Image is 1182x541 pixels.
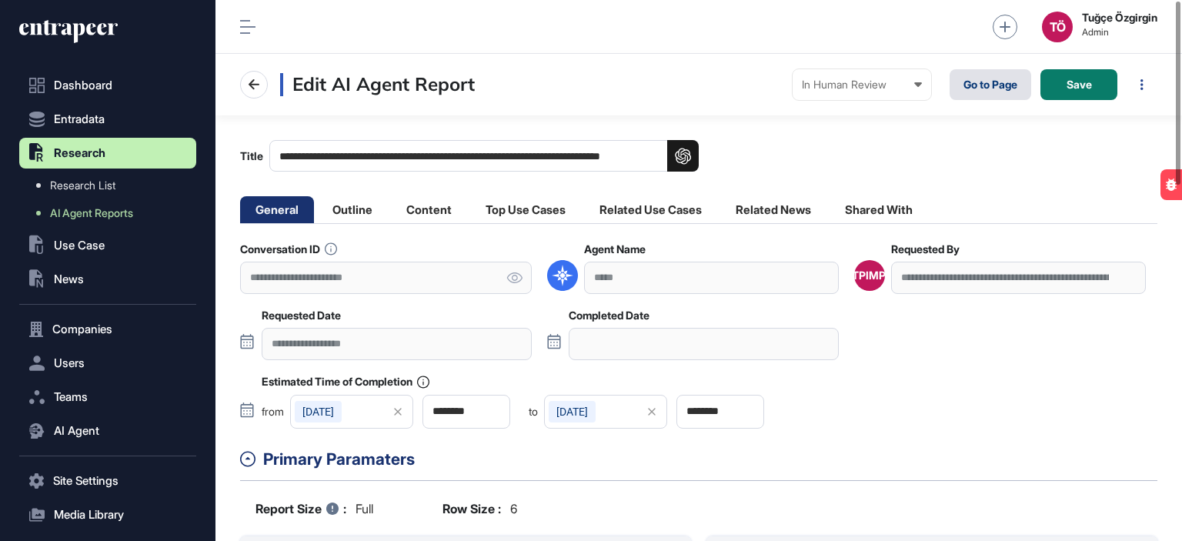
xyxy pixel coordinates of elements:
[54,273,84,286] span: News
[262,309,341,322] label: Requested Date
[1082,27,1157,38] span: Admin
[54,113,105,125] span: Entradata
[54,425,99,437] span: AI Agent
[584,196,717,223] li: Related Use Cases
[19,264,196,295] button: News
[19,499,196,530] button: Media Library
[720,196,826,223] li: Related News
[442,499,517,518] div: 6
[549,401,596,422] div: [DATE]
[950,69,1031,100] a: Go to Page
[529,406,538,417] span: to
[19,230,196,261] button: Use Case
[54,509,124,521] span: Media Library
[802,78,922,91] div: In Human Review
[280,73,475,96] h3: Edit AI Agent Report
[240,196,314,223] li: General
[54,79,112,92] span: Dashboard
[27,199,196,227] a: AI Agent Reports
[830,196,928,223] li: Shared With
[1042,12,1073,42] button: TÖ
[53,475,119,487] span: Site Settings
[269,140,699,172] input: Title
[255,499,346,518] b: Report Size :
[19,348,196,379] button: Users
[391,196,467,223] li: Content
[263,447,1157,472] div: Primary Paramaters
[52,323,112,336] span: Companies
[19,416,196,446] button: AI Agent
[1067,79,1092,90] span: Save
[317,196,388,223] li: Outline
[19,104,196,135] button: Entradata
[50,179,115,192] span: Research List
[27,172,196,199] a: Research List
[54,357,85,369] span: Users
[19,138,196,169] button: Research
[50,207,133,219] span: AI Agent Reports
[19,466,196,496] button: Site Settings
[470,196,581,223] li: Top Use Cases
[19,314,196,345] button: Companies
[1082,12,1157,24] strong: Tuğçe Özgirgin
[19,70,196,101] a: Dashboard
[19,382,196,412] button: Teams
[54,391,88,403] span: Teams
[584,243,646,255] label: Agent Name
[891,243,960,255] label: Requested By
[240,140,699,172] label: Title
[255,499,373,518] div: full
[262,376,429,389] label: Estimated Time of Completion
[295,401,342,422] div: [DATE]
[442,499,501,518] b: Row Size :
[262,406,284,417] span: from
[240,242,337,255] label: Conversation ID
[844,269,896,282] div: KTPIMPM
[1040,69,1117,100] button: Save
[569,309,649,322] label: Completed Date
[54,239,105,252] span: Use Case
[54,147,105,159] span: Research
